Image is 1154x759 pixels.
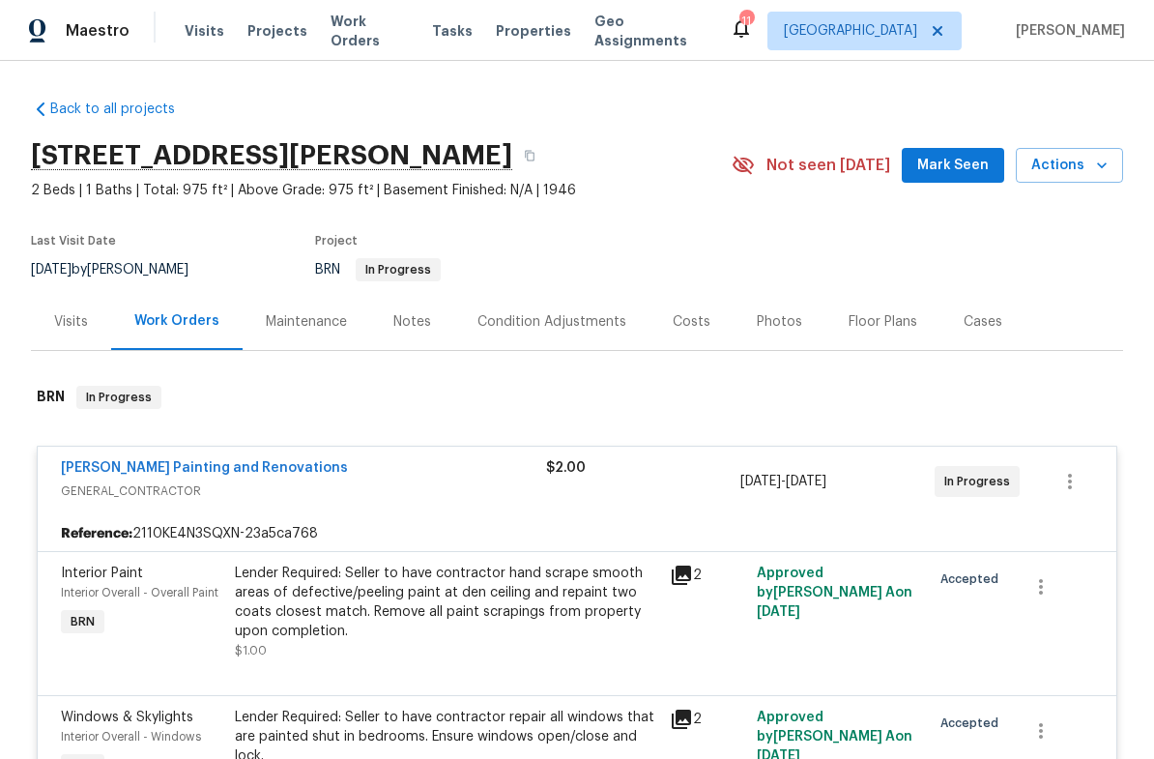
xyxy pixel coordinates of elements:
div: Costs [673,312,710,332]
span: $1.00 [235,645,267,657]
span: Visits [185,21,224,41]
span: In Progress [78,388,159,407]
span: Accepted [940,569,1006,589]
span: [DATE] [757,605,800,619]
h6: BRN [37,386,65,409]
span: [DATE] [31,263,72,277]
div: by [PERSON_NAME] [31,258,212,281]
span: Last Visit Date [31,235,116,247]
span: [PERSON_NAME] [1008,21,1125,41]
span: Maestro [66,21,130,41]
div: Cases [964,312,1002,332]
span: $2.00 [546,461,586,475]
div: Visits [54,312,88,332]
span: [GEOGRAPHIC_DATA] [784,21,917,41]
span: - [740,472,826,491]
span: In Progress [944,472,1018,491]
div: Condition Adjustments [477,312,626,332]
div: Photos [757,312,802,332]
a: Back to all projects [31,100,216,119]
a: [PERSON_NAME] Painting and Renovations [61,461,348,475]
div: 2 [670,564,745,587]
div: 11 [739,12,753,31]
span: Interior Overall - Overall Paint [61,587,218,598]
div: Lender Required: Seller to have contractor hand scrape smooth areas of defective/peeling paint at... [235,564,658,641]
span: Interior Overall - Windows [61,731,201,743]
span: GENERAL_CONTRACTOR [61,482,546,501]
span: Approved by [PERSON_NAME] A on [757,567,912,619]
span: Properties [496,21,571,41]
span: In Progress [358,264,439,276]
span: Mark Seen [917,154,989,178]
span: Work Orders [331,12,409,50]
span: Tasks [432,24,473,38]
span: Actions [1031,154,1108,178]
span: BRN [63,612,102,631]
div: 2110KE4N3SQXN-23a5ca768 [38,516,1116,551]
span: Accepted [940,714,1006,733]
button: Actions [1016,148,1123,184]
span: BRN [315,263,441,277]
div: Work Orders [134,311,219,331]
span: Projects [247,21,307,41]
div: Maintenance [266,312,347,332]
span: Windows & Skylights [61,711,193,724]
div: 2 [670,708,745,731]
span: [DATE] [786,475,826,488]
span: Project [315,235,358,247]
button: Copy Address [512,138,547,173]
b: Reference: [61,524,132,543]
span: Interior Paint [61,567,143,580]
div: Floor Plans [849,312,917,332]
span: Geo Assignments [594,12,707,50]
span: [DATE] [740,475,781,488]
span: Not seen [DATE] [766,156,890,175]
div: Notes [393,312,431,332]
span: 2 Beds | 1 Baths | Total: 975 ft² | Above Grade: 975 ft² | Basement Finished: N/A | 1946 [31,181,732,200]
div: BRN In Progress [31,366,1123,428]
button: Mark Seen [902,148,1004,184]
